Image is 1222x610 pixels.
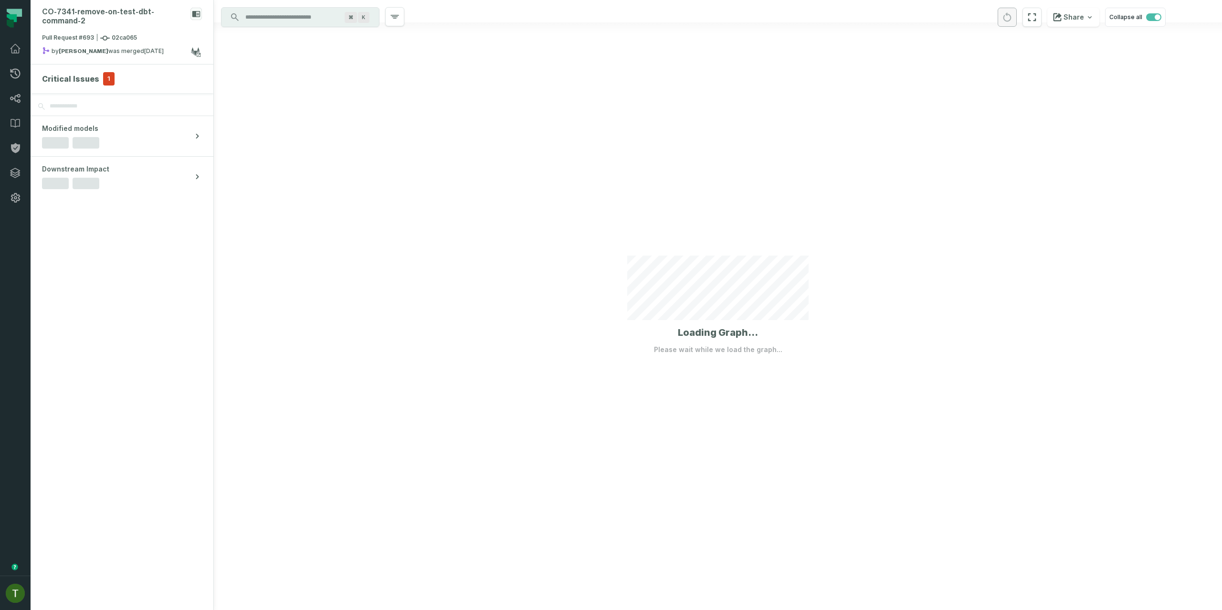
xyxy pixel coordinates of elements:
[42,47,190,58] div: by was merged
[144,47,164,54] relative-time: Aug 12, 2025, 3:04 PM GMT+3
[358,12,369,23] span: Press ⌘ + K to focus the search bar
[59,48,108,54] strong: Lior Kaslasi (lkaslasi)
[42,72,202,86] button: Critical Issues1
[345,12,357,23] span: Press ⌘ + K to focus the search bar
[42,8,187,26] div: CO-7341-remove-on-test-dbt-command-2
[103,72,115,86] span: 1
[190,46,202,58] a: View on gitlab
[31,157,213,197] button: Downstream Impact
[42,33,137,43] span: Pull Request #693 02ca065
[678,326,758,339] h1: Loading Graph...
[1105,8,1166,27] button: Collapse all
[654,345,782,354] p: Please wait while we load the graph...
[6,584,25,603] img: avatar of Tomer Galun
[42,124,98,133] span: Modified models
[31,116,213,156] button: Modified models
[42,73,99,85] h4: Critical Issues
[42,164,109,174] span: Downstream Impact
[11,563,19,571] div: Tooltip anchor
[1047,8,1099,27] button: Share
